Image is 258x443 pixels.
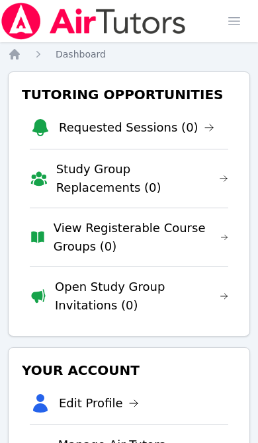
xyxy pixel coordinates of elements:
a: Requested Sessions (0) [59,118,214,137]
span: Dashboard [56,49,106,60]
h3: Tutoring Opportunities [19,83,239,106]
a: Dashboard [56,48,106,61]
a: Study Group Replacements (0) [56,160,228,197]
nav: Breadcrumb [8,48,250,61]
h3: Your Account [19,358,239,382]
a: Edit Profile [59,394,139,413]
a: View Registerable Course Groups (0) [54,219,228,256]
a: Open Study Group Invitations (0) [55,278,228,315]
